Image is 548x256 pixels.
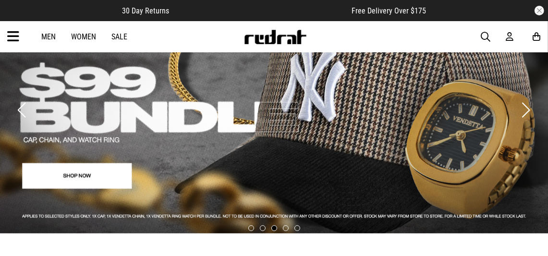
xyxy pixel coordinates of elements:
button: Next slide [520,99,533,121]
iframe: Customer reviews powered by Trustpilot [188,6,332,15]
a: Men [41,32,56,41]
span: Free Delivery Over $175 [352,6,426,15]
button: Open LiveChat chat widget [8,4,37,33]
img: Redrat logo [244,30,307,44]
span: 30 Day Returns [122,6,169,15]
a: Women [71,32,96,41]
button: Previous slide [15,99,28,121]
a: Sale [111,32,127,41]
